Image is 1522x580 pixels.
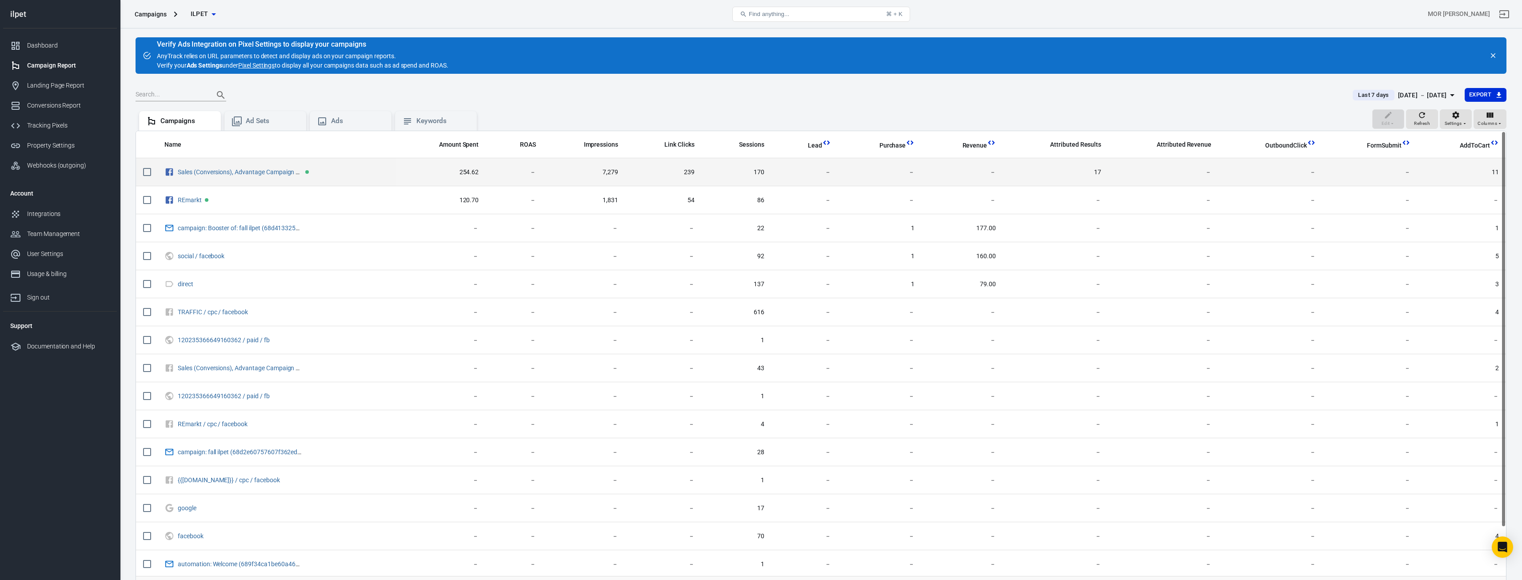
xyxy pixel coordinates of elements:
[178,309,249,315] span: TRAFFIC / cpc / facebook
[779,224,831,233] span: －
[653,139,695,150] span: The number of clicks on links within the ad that led to advertiser-specified destinations
[1010,280,1101,289] span: －
[403,504,479,513] span: －
[1115,308,1211,317] span: －
[493,252,535,261] span: －
[550,336,618,345] span: －
[1010,420,1101,429] span: －
[951,140,987,151] span: Total revenue calculated by AnyTrack.
[403,252,479,261] span: －
[136,89,207,101] input: Search...
[987,138,996,147] svg: This column is calculated from AnyTrack real-time data
[845,392,915,401] span: －
[1440,109,1472,129] button: Settings
[178,280,193,288] a: direct
[632,252,695,261] span: －
[1425,280,1499,289] span: 3
[1330,476,1410,485] span: －
[929,364,996,373] span: －
[1039,139,1101,150] span: The total conversions attributed according to your ad network (Facebook, Google, etc.)
[779,336,831,345] span: －
[1330,224,1410,233] span: －
[1330,196,1410,205] span: －
[27,293,110,302] div: Sign out
[178,225,304,231] span: campaign: Booster of: fall ilpet (68d4133257607f362ed6a21d) / email / omnisend
[164,391,174,401] svg: UTM & Web Traffic
[779,420,831,429] span: －
[3,204,117,224] a: Integrations
[403,448,479,457] span: －
[1226,336,1316,345] span: －
[845,420,915,429] span: －
[1367,141,1402,150] span: FormSubmit
[879,141,906,150] span: Purchase
[164,195,174,205] svg: Facebook Ads
[164,223,174,233] svg: Email
[732,7,910,22] button: Find anything...⌘ + K
[845,252,915,261] span: 1
[1010,476,1101,485] span: －
[632,392,695,401] span: －
[709,224,764,233] span: 22
[164,140,181,149] span: Name
[164,167,174,177] svg: Facebook Ads
[845,448,915,457] span: －
[550,196,618,205] span: 1,831
[1330,308,1410,317] span: －
[584,139,619,150] span: The number of times your ads were on screen.
[1226,448,1316,457] span: －
[403,364,479,373] span: －
[178,337,271,343] span: 120235366649160362 / paid / fb
[403,420,479,429] span: －
[178,253,226,259] span: social / facebook
[178,449,304,455] span: campaign: fall ilpet (68d2e60757607f362ed694a0) / email / omnisend
[709,364,764,373] span: 43
[739,140,764,149] span: Sessions
[1157,139,1211,150] span: The total revenue attributed according to your ad network (Facebook, Google, etc.)
[779,252,831,261] span: －
[1226,308,1316,317] span: －
[929,336,996,345] span: －
[331,116,384,126] div: Ads
[178,308,248,316] a: TRAFFIC / cpc / facebook
[1330,168,1410,177] span: －
[178,196,202,204] a: REmarkt
[164,475,174,485] svg: Unknown Facebook
[3,156,117,176] a: Webhooks (outgoing)
[779,196,831,205] span: －
[779,476,831,485] span: －
[1402,138,1410,147] svg: This column is calculated from AnyTrack real-time data
[822,138,831,147] svg: This column is calculated from AnyTrack real-time data
[178,532,204,540] a: facebook
[3,10,117,18] div: ilpet
[1010,224,1101,233] span: －
[3,76,117,96] a: Landing Page Report
[572,139,619,150] span: The number of times your ads were on screen.
[1490,138,1499,147] svg: This column is calculated from AnyTrack real-time data
[749,11,789,17] span: Find anything...
[845,308,915,317] span: －
[164,447,174,457] svg: Email
[178,169,304,175] span: Sales (Conversions), Advantage Campaign ADD TO CART
[1398,90,1447,101] div: [DATE] － [DATE]
[664,140,695,149] span: Link Clicks
[550,476,618,485] span: －
[963,140,987,151] span: Total revenue calculated by AnyTrack.
[1226,280,1316,289] span: －
[929,420,996,429] span: －
[164,251,174,261] svg: UTM & Web Traffic
[305,170,309,174] span: Active
[493,476,535,485] span: －
[427,139,479,150] span: The estimated total amount of money you've spent on your campaign, ad set or ad during its schedule.
[3,56,117,76] a: Campaign Report
[779,364,831,373] span: －
[246,116,299,126] div: Ad Sets
[493,420,535,429] span: －
[796,141,822,150] span: Lead
[1448,141,1490,150] span: AddToCart
[845,280,915,289] span: 1
[1474,109,1506,129] button: Columns
[493,336,535,345] span: －
[178,336,270,344] a: 120235366649160362 / paid / fb
[550,168,618,177] span: 7,279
